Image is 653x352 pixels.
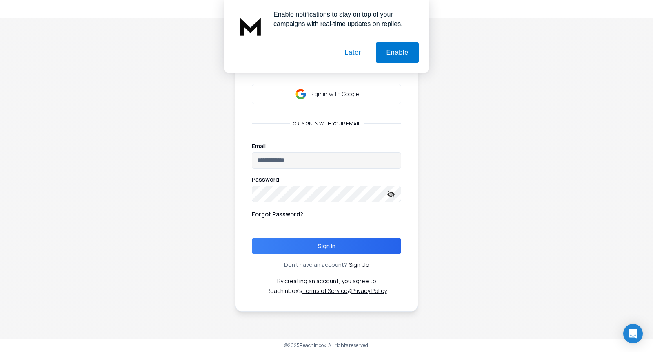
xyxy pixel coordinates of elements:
a: Privacy Policy [351,287,387,295]
button: Enable [376,42,419,63]
button: Sign in with Google [252,84,401,104]
div: Open Intercom Messenger [623,324,643,343]
div: Enable notifications to stay on top of your campaigns with real-time updates on replies. [267,10,419,29]
a: Terms of Service [302,287,348,295]
p: © 2025 Reachinbox. All rights reserved. [284,342,369,349]
label: Password [252,177,279,183]
a: Sign Up [349,261,369,269]
p: or, sign in with your email [290,121,364,127]
p: By creating an account, you agree to [277,277,376,285]
p: Forgot Password? [252,210,303,218]
img: notification icon [234,10,267,42]
button: Sign In [252,238,401,254]
label: Email [252,143,266,149]
p: ReachInbox's & [267,287,387,295]
button: Later [334,42,371,63]
p: Don't have an account? [284,261,347,269]
p: Sign in with Google [310,90,359,98]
